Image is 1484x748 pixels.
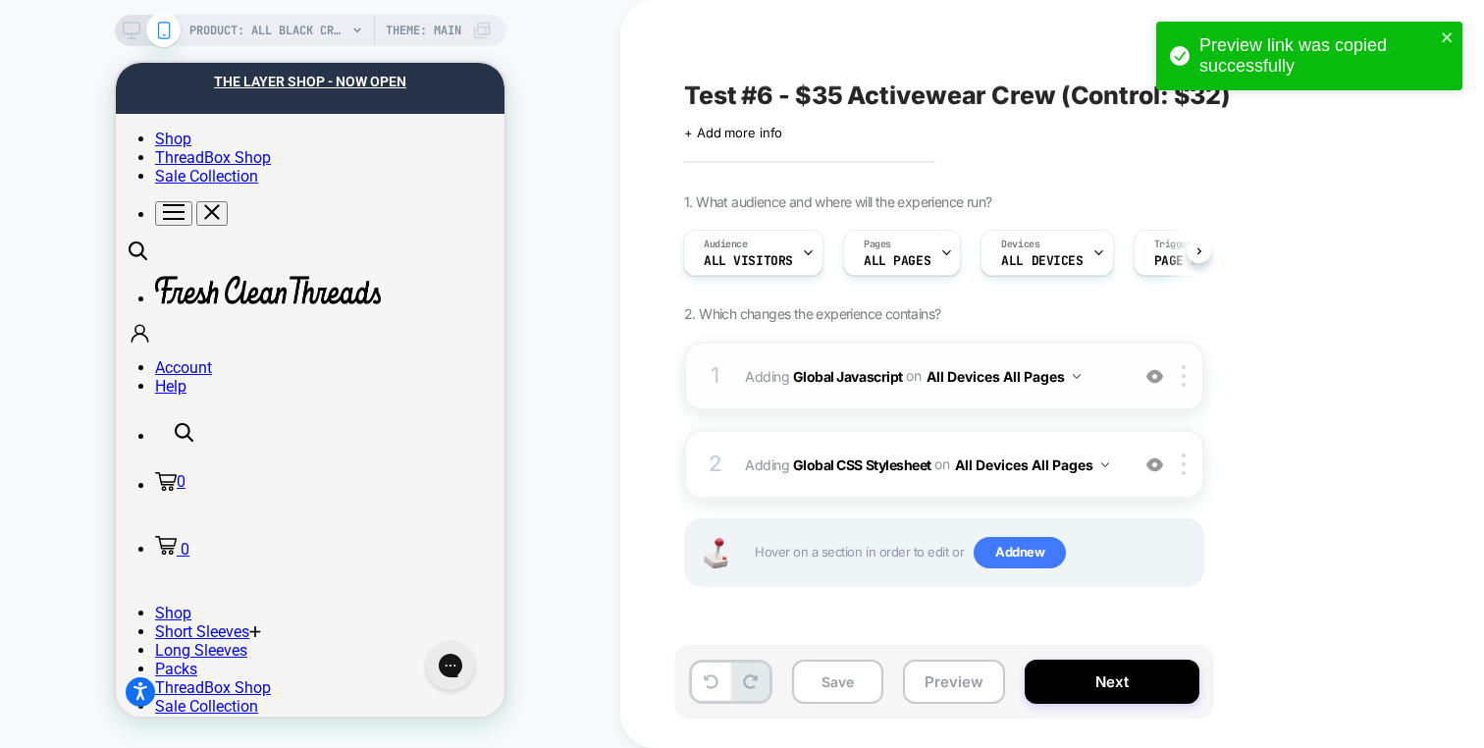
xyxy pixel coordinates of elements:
[39,560,145,578] a: Short Sleeves
[755,537,1192,568] span: Hover on a section in order to edit or
[955,451,1109,479] button: All Devices All Pages
[1441,29,1455,48] button: close
[39,295,389,314] a: Account
[39,409,389,428] a: 0
[704,254,793,268] span: All Visitors
[386,15,461,46] span: Theme: MAIN
[39,541,76,560] a: Shop
[39,560,133,578] span: Short Sleeves
[906,363,921,388] span: on
[1199,35,1435,77] div: Preview link was copied successfully
[934,452,949,476] span: on
[792,660,883,704] button: Save
[745,362,1119,391] span: Adding
[39,314,71,333] span: Help
[864,254,930,268] span: ALL PAGES
[684,193,991,210] span: 1. What audience and where will the experience run?
[189,15,346,46] span: PRODUCT: All Black Crew 6-Pack
[704,238,748,251] span: Audience
[1101,462,1109,467] img: down arrow
[39,615,155,634] a: ThreadBox Shop
[864,238,891,251] span: Pages
[684,125,782,140] span: + Add more info
[1182,365,1186,387] img: close
[39,67,76,85] a: Shop
[39,104,142,123] a: Sale Collection
[39,213,265,241] img: Logo
[684,305,940,322] span: 2. Which changes the experience contains?
[1154,238,1192,251] span: Trigger
[1001,238,1039,251] span: Devices
[684,80,1231,110] span: Test #6 - $35 Activewear Crew (Control: $32)
[1025,660,1199,704] button: Next
[696,538,735,568] img: Joystick
[793,455,931,472] b: Global CSS Stylesheet
[39,477,74,496] a: 0
[1146,368,1163,385] img: crossed eye
[706,445,725,484] div: 2
[793,367,903,384] b: Global Javascript
[16,3,373,47] a: THE LAYER SHOP - NOW OPEN
[300,571,369,634] iframe: Gorgias live chat messenger
[974,537,1066,568] span: Add new
[39,634,142,653] a: Sale Collection
[61,409,70,428] span: 0
[39,295,96,314] span: Account
[39,597,81,615] a: Packs
[16,47,373,91] a: SEASONAL COLORS - SHOP FALL COLLECTION
[745,451,1119,479] span: Adding
[39,85,155,104] a: ThreadBox Shop
[1073,374,1081,379] img: down arrow
[927,362,1081,391] button: All Devices All Pages
[706,356,725,396] div: 1
[1154,254,1221,268] span: Page Load
[65,477,74,496] span: 0
[39,314,389,333] a: Help
[1182,454,1186,475] img: close
[903,660,1005,704] button: Preview
[1001,254,1083,268] span: ALL DEVICES
[1146,456,1163,473] img: crossed eye
[39,578,132,597] a: Long Sleeves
